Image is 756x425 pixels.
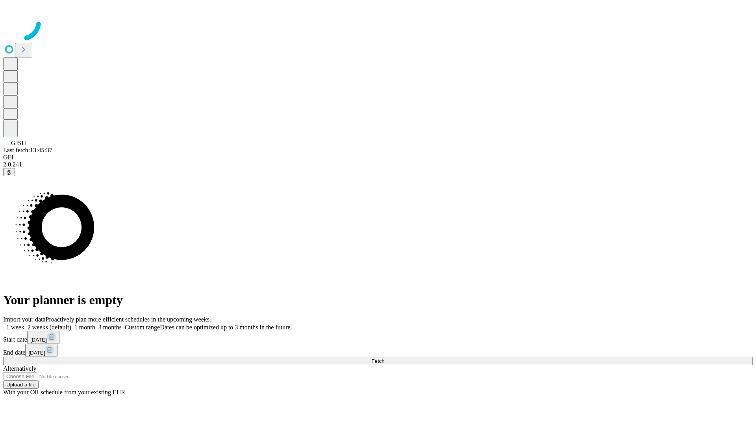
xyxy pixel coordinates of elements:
[28,324,71,331] span: 2 weeks (default)
[46,316,211,323] span: Proactively plan more efficient schedules in the upcoming weeks.
[3,316,46,323] span: Import your data
[3,389,125,395] span: With your OR schedule from your existing EHR
[74,324,95,331] span: 1 month
[3,331,753,344] div: Start date
[3,168,15,176] button: @
[11,140,26,146] span: GJSH
[160,324,292,331] span: Dates can be optimized up to 3 months in the future.
[3,365,36,372] span: Alternatively
[30,337,47,343] span: [DATE]
[6,324,24,331] span: 1 week
[3,293,753,307] h1: Your planner is empty
[3,344,753,357] div: End date
[3,147,52,153] span: Last fetch: 13:45:37
[25,344,57,357] button: [DATE]
[371,358,384,364] span: Fetch
[3,357,753,365] button: Fetch
[27,331,59,344] button: [DATE]
[125,324,160,331] span: Custom range
[3,161,753,168] div: 2.0.241
[3,154,753,161] div: GEI
[28,350,45,356] span: [DATE]
[3,381,39,389] button: Upload a file
[6,169,12,175] span: @
[98,324,122,331] span: 3 months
